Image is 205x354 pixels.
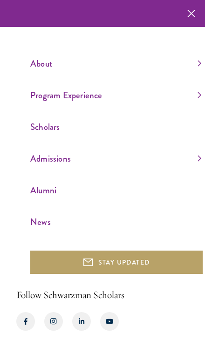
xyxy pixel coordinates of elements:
[30,88,201,103] a: Program Experience
[30,151,201,166] a: Admissions
[16,288,189,303] h2: Follow Schwarzman Scholars
[30,56,201,71] a: About
[30,119,201,135] a: Scholars
[30,214,201,230] a: News
[30,251,203,274] button: STAY UPDATED
[30,183,201,198] a: Alumni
